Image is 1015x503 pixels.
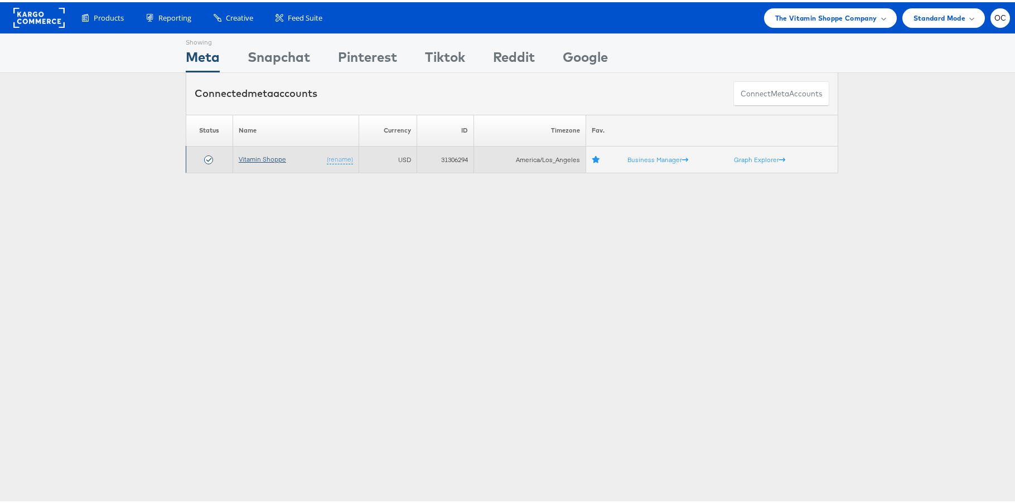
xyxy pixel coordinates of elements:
div: Connected accounts [195,84,317,99]
span: The Vitamin Shoppe Company [775,10,877,22]
a: (rename) [327,153,353,162]
span: OC [994,12,1007,19]
a: Business Manager [627,153,688,162]
th: Name [233,113,359,144]
button: ConnectmetaAccounts [733,79,829,104]
span: Products [94,11,124,21]
div: Snapchat [248,45,310,70]
div: Google [563,45,608,70]
div: Pinterest [338,45,397,70]
span: Creative [226,11,253,21]
div: Reddit [493,45,535,70]
div: Tiktok [425,45,465,70]
th: Timezone [473,113,586,144]
td: America/Los_Angeles [473,144,586,171]
span: Standard Mode [913,10,965,22]
div: Showing [186,32,220,45]
th: Status [186,113,233,144]
span: Feed Suite [288,11,322,21]
a: Vitamin Shoppe [239,153,286,161]
div: Meta [186,45,220,70]
span: meta [248,85,273,97]
td: USD [359,144,417,171]
th: ID [417,113,473,144]
span: meta [771,86,789,97]
a: Graph Explorer [734,153,785,162]
td: 31306294 [417,144,473,171]
span: Reporting [158,11,191,21]
th: Currency [359,113,417,144]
